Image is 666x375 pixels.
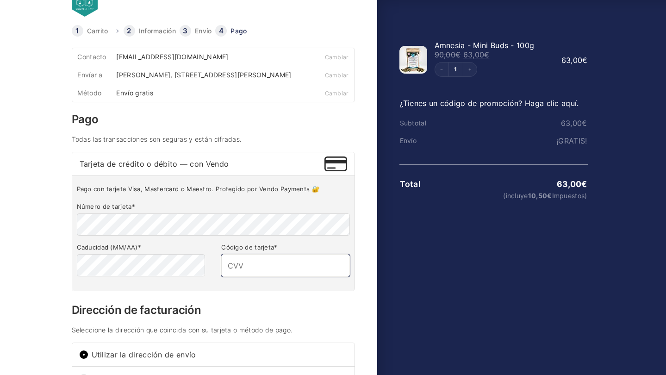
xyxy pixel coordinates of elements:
[582,119,587,128] span: €
[72,114,355,125] h3: Pago
[72,327,355,333] h4: Seleccione la dirección que coincida con su tarjeta o método de pago.
[582,56,587,65] span: €
[557,179,587,189] bdi: 63,00
[87,28,108,34] a: Carrito
[92,351,347,358] span: Utilizar la dirección de envío
[561,56,588,65] bdi: 63,00
[399,180,462,189] th: Total
[325,90,349,97] a: Cambiar
[435,41,535,50] span: Amnesia - Mini Buds - 100g
[72,136,355,143] h4: Todas las transacciones son seguras y están cifradas.
[139,28,176,34] a: Información
[195,28,212,34] a: Envío
[221,254,349,276] input: CVV
[230,28,247,34] a: Pago
[449,67,463,72] a: Edit
[116,90,160,96] div: Envío gratis
[221,244,349,251] label: Código de tarjeta
[462,137,587,145] td: ¡GRATIS!
[463,50,490,59] bdi: 63,00
[547,192,552,200] span: €
[484,50,489,59] span: €
[561,119,587,128] bdi: 63,00
[528,192,552,200] span: 10,50
[462,193,587,199] small: (incluye Impuestos)
[324,156,347,171] img: Tarjeta de crédito o débito — con Vendo
[77,185,350,193] p: Pago con tarjeta Visa, Mastercard o Maestro. Protegido por Vendo Payments 🔐
[325,54,349,61] a: Cambiar
[455,50,461,59] span: €
[77,72,116,78] div: Envíar a
[399,99,579,108] a: ¿Tienes un código de promoción? Haga clic aquí.
[581,179,587,189] span: €
[399,137,462,144] th: Envío
[77,90,116,96] div: Método
[435,50,461,59] bdi: 90,00
[77,203,350,211] label: Número de tarjeta
[77,244,205,251] label: Caducidad (MM/AA)
[72,305,355,316] h3: Dirección de facturación
[116,54,235,60] div: [EMAIL_ADDRESS][DOMAIN_NAME]
[325,72,349,79] a: Cambiar
[399,119,462,127] th: Subtotal
[435,62,449,76] button: Decrement
[116,72,298,78] div: [PERSON_NAME], [STREET_ADDRESS][PERSON_NAME]
[77,54,116,60] div: Contacto
[80,160,325,168] span: Tarjeta de crédito o débito — con Vendo
[463,62,477,76] button: Increment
